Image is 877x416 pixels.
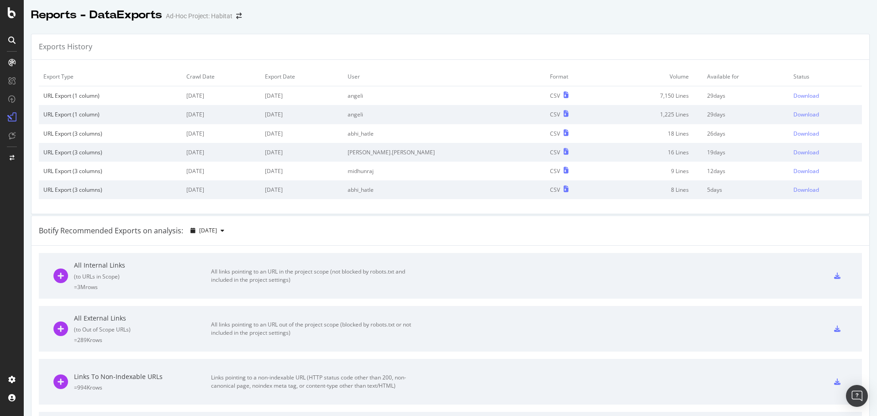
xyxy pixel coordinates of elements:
td: abhi_hatle [343,124,545,143]
td: [DATE] [182,180,260,199]
div: CSV [550,130,560,137]
div: All links pointing to an URL out of the project scope (blocked by robots.txt or not included in t... [211,321,417,337]
a: Download [793,167,857,175]
div: URL Export (3 columns) [43,186,177,194]
td: [DATE] [182,162,260,180]
td: [DATE] [260,162,343,180]
td: 29 days [703,105,789,124]
div: Download [793,130,819,137]
button: [DATE] [187,223,228,238]
td: 8 Lines [604,180,703,199]
div: CSV [550,186,560,194]
td: [DATE] [260,143,343,162]
a: Download [793,92,857,100]
td: midhunraj [343,162,545,180]
td: angeli [343,105,545,124]
td: 19 days [703,143,789,162]
td: [DATE] [260,124,343,143]
div: All External Links [74,314,211,323]
td: Volume [604,67,703,86]
div: URL Export (3 columns) [43,167,177,175]
div: CSV [550,92,560,100]
a: Download [793,148,857,156]
div: CSV [550,167,560,175]
td: 18 Lines [604,124,703,143]
div: Download [793,92,819,100]
td: [DATE] [182,86,260,105]
span: 2025 Sep. 10th [199,226,217,234]
div: CSV [550,111,560,118]
td: Export Date [260,67,343,86]
div: Links To Non-Indexable URLs [74,372,211,381]
td: Available for [703,67,789,86]
td: 9 Lines [604,162,703,180]
td: [DATE] [182,105,260,124]
div: All Internal Links [74,261,211,270]
div: Download [793,186,819,194]
div: Ad-Hoc Project: Habitat [166,11,232,21]
td: 7,150 Lines [604,86,703,105]
td: 12 days [703,162,789,180]
td: Status [789,67,862,86]
div: Reports - DataExports [31,7,162,23]
div: ( to URLs in Scope ) [74,273,211,280]
div: Exports History [39,42,92,52]
div: URL Export (1 column) [43,111,177,118]
div: Open Intercom Messenger [846,385,868,407]
td: [PERSON_NAME].[PERSON_NAME] [343,143,545,162]
td: [DATE] [182,143,260,162]
td: [DATE] [260,86,343,105]
td: 5 days [703,180,789,199]
td: angeli [343,86,545,105]
div: Download [793,167,819,175]
div: Links pointing to a non-indexable URL (HTTP status code other than 200, non-canonical page, noind... [211,374,417,390]
td: Format [545,67,604,86]
div: = 994K rows [74,384,211,391]
div: Botify Recommended Exports on analysis: [39,226,183,236]
td: [DATE] [260,105,343,124]
div: arrow-right-arrow-left [236,13,242,19]
td: Crawl Date [182,67,260,86]
div: = 289K rows [74,336,211,344]
td: Export Type [39,67,182,86]
div: All links pointing to an URL in the project scope (not blocked by robots.txt and included in the ... [211,268,417,284]
td: 29 days [703,86,789,105]
div: Download [793,148,819,156]
td: abhi_hatle [343,180,545,199]
td: [DATE] [182,124,260,143]
a: Download [793,186,857,194]
td: 1,225 Lines [604,105,703,124]
td: 26 days [703,124,789,143]
td: 16 Lines [604,143,703,162]
div: URL Export (3 columns) [43,148,177,156]
div: CSV [550,148,560,156]
div: URL Export (3 columns) [43,130,177,137]
div: csv-export [834,273,840,279]
a: Download [793,111,857,118]
div: Download [793,111,819,118]
td: User [343,67,545,86]
td: [DATE] [260,180,343,199]
a: Download [793,130,857,137]
div: csv-export [834,379,840,385]
div: URL Export (1 column) [43,92,177,100]
div: ( to Out of Scope URLs ) [74,326,211,333]
div: = 3M rows [74,283,211,291]
div: csv-export [834,326,840,332]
